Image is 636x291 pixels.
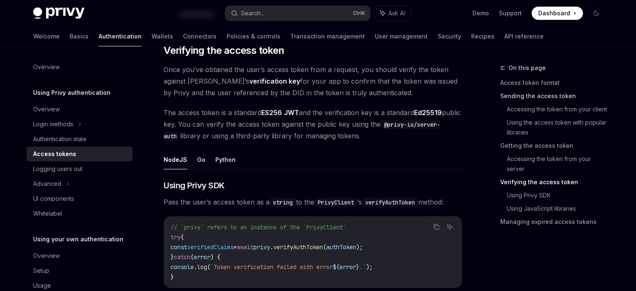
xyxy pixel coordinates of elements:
a: Using Privy SDK [507,189,609,202]
span: Using Privy SDK [164,180,225,191]
span: } [171,273,174,281]
a: Wallets [152,26,173,46]
img: dark logo [33,7,84,19]
div: Login methods [33,119,73,129]
span: . [194,263,197,271]
a: JWT [284,108,299,117]
div: Advanced [33,179,61,189]
span: Verifying the access token [164,44,284,57]
button: Ask AI [374,6,411,21]
h5: Using Privy authentication [33,88,111,98]
span: .` [359,263,366,271]
span: The access token is a standard and the verification key is a standard public key. You can verify ... [164,107,462,142]
div: Overview [33,62,60,72]
a: Overview [26,248,132,263]
a: ES256 [261,108,282,117]
a: API reference [504,26,544,46]
span: try [171,233,181,241]
a: Authentication state [26,132,132,147]
button: Search...CtrlK [225,6,370,21]
span: Ask AI [388,9,405,17]
span: console [171,263,194,271]
code: @privy-io/server-auth [164,120,440,141]
span: { [181,233,184,241]
span: // `privy` refers to an instance of the `PrivyClient` [171,224,346,231]
strong: verification key [249,77,300,85]
a: Logging users out [26,161,132,176]
a: Using JavaScript libraries [507,202,609,215]
button: Go [197,150,205,169]
a: Basics [70,26,89,46]
a: Demo [472,9,489,17]
a: Transaction management [290,26,365,46]
span: ); [366,263,373,271]
button: NodeJS [164,150,187,169]
a: Overview [26,60,132,75]
span: await [237,243,253,251]
a: User management [375,26,428,46]
h5: Using your own authentication [33,234,123,244]
a: UI components [26,191,132,206]
div: Access tokens [33,149,76,159]
button: Python [215,150,236,169]
span: privy [253,243,270,251]
span: log [197,263,207,271]
span: ${ [333,263,340,271]
button: Copy the contents from the code block [431,221,442,232]
span: ( [207,263,210,271]
code: string [270,198,296,207]
a: Recipes [471,26,494,46]
a: Ed25519 [414,108,442,117]
a: Access token format [500,76,609,89]
span: = [234,243,237,251]
a: Managing expired access tokens [500,215,609,228]
span: error [194,253,210,261]
a: Accessing the token from your server [507,152,609,176]
span: error [340,263,356,271]
span: Once you’ve obtained the user’s access token from a request, you should verify the token against ... [164,64,462,99]
span: ( [190,253,194,261]
a: Accessing the token from your client [507,103,609,116]
a: Dashboard [532,7,583,20]
span: verifyAuthToken [273,243,323,251]
a: Using the access token with popular libraries [507,116,609,139]
div: UI components [33,194,74,204]
a: Welcome [33,26,60,46]
div: Usage [33,281,51,291]
span: On this page [508,63,546,73]
div: Overview [33,104,60,114]
div: Setup [33,266,49,276]
a: Access tokens [26,147,132,161]
a: Policies & controls [226,26,280,46]
div: Overview [33,251,60,261]
span: ( [323,243,326,251]
span: ) { [210,253,220,261]
code: PrivyClient [314,198,357,207]
span: ); [356,243,363,251]
span: Ctrl K [353,10,365,17]
a: Sending the access token [500,89,609,103]
button: Toggle dark mode [590,7,603,20]
a: Setup [26,263,132,278]
span: Dashboard [538,9,570,17]
span: Pass the user’s access token as a to the ’s method: [164,196,462,208]
div: Search... [241,8,264,18]
a: Connectors [183,26,217,46]
span: const [171,243,187,251]
span: } [171,253,174,261]
span: } [356,263,359,271]
a: Authentication [99,26,142,46]
a: Verifying the access token [500,176,609,189]
a: Overview [26,102,132,117]
span: authToken [326,243,356,251]
a: Security [438,26,461,46]
span: `Token verification failed with error [210,263,333,271]
button: Ask AI [444,221,455,232]
div: Logging users out [33,164,82,174]
div: Authentication state [33,134,87,144]
div: Whitelabel [33,209,62,219]
a: Support [499,9,522,17]
code: verifyAuthToken [362,198,418,207]
a: Whitelabel [26,206,132,221]
a: Getting the access token [500,139,609,152]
